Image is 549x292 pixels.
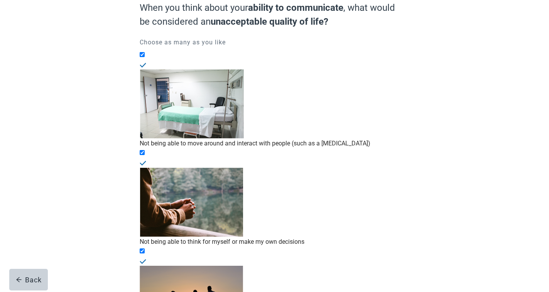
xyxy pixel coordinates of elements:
[140,52,145,57] input: Not being able to move around and interact with people (such as a coma), checkbox, checked
[140,60,410,148] div: Not being able to move around and interact with people (such as a coma), checkbox, checked
[140,237,410,246] div: Not being able to think for myself or make my own decisions
[140,158,410,246] div: Not being able to think for myself or make my own decisions, checkbox, checked
[9,269,48,290] button: arrow-leftBack
[140,138,410,148] div: Not being able to move around and interact with people (such as a [MEDICAL_DATA])
[140,1,406,29] label: When you think about your , what would be considered an
[248,2,343,13] strong: ability to communicate
[140,38,410,47] p: Choose as many as you like
[16,277,22,283] span: arrow-left
[16,276,42,284] div: Back
[140,248,145,253] input: Not being able to have meaningful relationships or recognize family/friends, checkbox, checked
[140,150,145,155] input: Not being able to think for myself or make my own decisions, checkbox, checked
[211,16,328,27] strong: unacceptable quality of life?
